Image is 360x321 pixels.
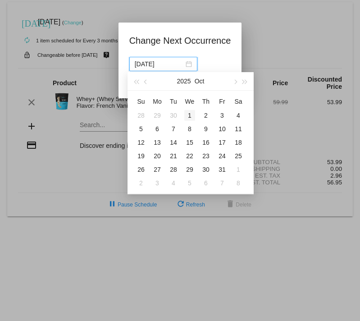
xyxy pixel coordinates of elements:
[141,72,151,90] button: Previous month (PageUp)
[152,151,163,161] div: 20
[230,149,246,163] td: 10/25/2025
[214,149,230,163] td: 10/24/2025
[201,164,211,175] div: 30
[201,110,211,121] div: 2
[230,122,246,136] td: 10/11/2025
[149,136,165,149] td: 10/13/2025
[184,178,195,188] div: 5
[217,124,228,134] div: 10
[133,136,149,149] td: 10/12/2025
[168,151,179,161] div: 21
[165,94,182,109] th: Tue
[230,94,246,109] th: Sat
[198,176,214,190] td: 11/6/2025
[168,137,179,148] div: 14
[133,94,149,109] th: Sun
[230,163,246,176] td: 11/1/2025
[177,72,191,90] button: 2025
[136,124,146,134] div: 5
[133,109,149,122] td: 9/28/2025
[214,136,230,149] td: 10/17/2025
[217,164,228,175] div: 31
[129,33,231,48] h1: Change Next Occurrence
[182,109,198,122] td: 10/1/2025
[201,151,211,161] div: 23
[184,151,195,161] div: 22
[165,176,182,190] td: 11/4/2025
[230,72,240,90] button: Next month (PageDown)
[135,59,184,69] input: Select date
[152,137,163,148] div: 13
[233,110,244,121] div: 4
[149,163,165,176] td: 10/27/2025
[152,178,163,188] div: 3
[152,110,163,121] div: 29
[182,94,198,109] th: Wed
[165,122,182,136] td: 10/7/2025
[214,163,230,176] td: 10/31/2025
[133,122,149,136] td: 10/5/2025
[152,164,163,175] div: 27
[198,149,214,163] td: 10/23/2025
[133,149,149,163] td: 10/19/2025
[217,137,228,148] div: 17
[201,137,211,148] div: 16
[198,109,214,122] td: 10/2/2025
[136,178,146,188] div: 2
[217,178,228,188] div: 7
[149,176,165,190] td: 11/3/2025
[217,110,228,121] div: 3
[184,124,195,134] div: 8
[233,124,244,134] div: 11
[152,124,163,134] div: 6
[133,163,149,176] td: 10/26/2025
[201,124,211,134] div: 9
[133,176,149,190] td: 11/2/2025
[168,110,179,121] div: 30
[131,72,141,90] button: Last year (Control + left)
[240,72,250,90] button: Next year (Control + right)
[214,94,230,109] th: Fri
[198,136,214,149] td: 10/16/2025
[168,124,179,134] div: 7
[165,149,182,163] td: 10/21/2025
[182,163,198,176] td: 10/29/2025
[168,164,179,175] div: 28
[182,136,198,149] td: 10/15/2025
[149,122,165,136] td: 10/6/2025
[184,164,195,175] div: 29
[233,151,244,161] div: 25
[136,151,146,161] div: 19
[230,109,246,122] td: 10/4/2025
[165,163,182,176] td: 10/28/2025
[195,72,205,90] button: Oct
[149,94,165,109] th: Mon
[149,109,165,122] td: 9/29/2025
[233,164,244,175] div: 1
[230,176,246,190] td: 11/8/2025
[214,176,230,190] td: 11/7/2025
[136,164,146,175] div: 26
[165,136,182,149] td: 10/14/2025
[230,136,246,149] td: 10/18/2025
[165,109,182,122] td: 9/30/2025
[198,163,214,176] td: 10/30/2025
[182,176,198,190] td: 11/5/2025
[184,137,195,148] div: 15
[201,178,211,188] div: 6
[184,110,195,121] div: 1
[136,137,146,148] div: 12
[233,137,244,148] div: 18
[214,122,230,136] td: 10/10/2025
[149,149,165,163] td: 10/20/2025
[168,178,179,188] div: 4
[198,94,214,109] th: Thu
[136,110,146,121] div: 28
[233,178,244,188] div: 8
[198,122,214,136] td: 10/9/2025
[182,122,198,136] td: 10/8/2025
[214,109,230,122] td: 10/3/2025
[217,151,228,161] div: 24
[182,149,198,163] td: 10/22/2025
